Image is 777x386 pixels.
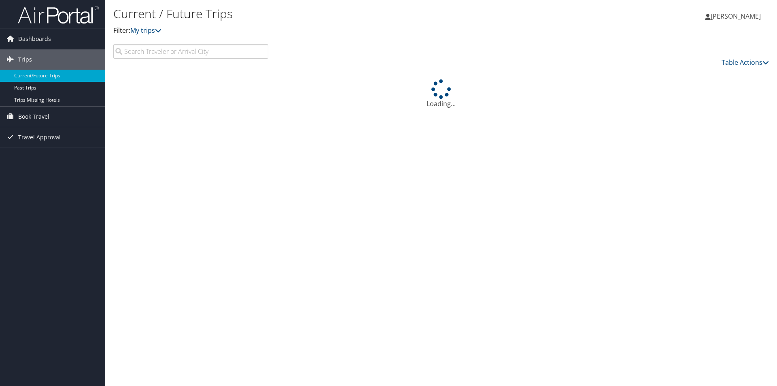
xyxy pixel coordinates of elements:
img: airportal-logo.png [18,5,99,24]
p: Filter: [113,26,550,36]
h1: Current / Future Trips [113,5,550,22]
span: Trips [18,49,32,70]
a: Table Actions [722,58,769,67]
span: Book Travel [18,107,49,127]
input: Search Traveler or Arrival City [113,44,268,59]
a: My trips [130,26,161,35]
span: Dashboards [18,29,51,49]
span: Travel Approval [18,127,61,147]
div: Loading... [113,79,769,109]
a: [PERSON_NAME] [705,4,769,28]
span: [PERSON_NAME] [711,12,761,21]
